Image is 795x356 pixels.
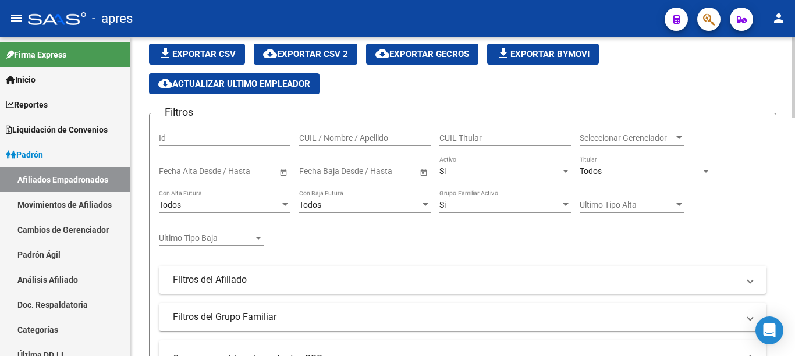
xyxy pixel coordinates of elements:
button: Open calendar [417,166,430,178]
button: Exportar GECROS [366,44,478,65]
span: Liquidación de Convenios [6,123,108,136]
span: Firma Express [6,48,66,61]
button: Exportar CSV 2 [254,44,357,65]
span: Todos [159,200,181,209]
mat-panel-title: Filtros del Grupo Familiar [173,311,739,323]
span: Actualizar ultimo Empleador [158,79,310,89]
h3: Filtros [159,104,199,120]
mat-expansion-panel-header: Filtros del Afiliado [159,266,766,294]
span: Ultimo Tipo Alta [580,200,674,210]
button: Actualizar ultimo Empleador [149,73,320,94]
input: Fecha inicio [159,166,201,176]
span: Ultimo Tipo Baja [159,233,253,243]
span: Padrón [6,148,43,161]
span: Seleccionar Gerenciador [580,133,674,143]
mat-icon: cloud_download [158,76,172,90]
span: Inicio [6,73,36,86]
mat-icon: cloud_download [263,47,277,60]
input: Fecha inicio [299,166,342,176]
span: Si [439,166,446,176]
mat-icon: file_download [496,47,510,60]
button: Exportar CSV [149,44,245,65]
button: Exportar Bymovi [487,44,599,65]
span: Todos [299,200,321,209]
input: Fecha fin [211,166,268,176]
button: Open calendar [277,166,289,178]
span: Exportar Bymovi [496,49,590,59]
span: - apres [92,6,133,31]
span: Exportar CSV [158,49,236,59]
span: Todos [580,166,602,176]
mat-icon: cloud_download [375,47,389,60]
span: Si [439,200,446,209]
mat-expansion-panel-header: Filtros del Grupo Familiar [159,303,766,331]
mat-icon: person [772,11,786,25]
mat-icon: file_download [158,47,172,60]
span: Reportes [6,98,48,111]
div: Open Intercom Messenger [755,316,783,344]
mat-panel-title: Filtros del Afiliado [173,273,739,286]
mat-icon: menu [9,11,23,25]
span: Exportar CSV 2 [263,49,348,59]
span: Exportar GECROS [375,49,469,59]
input: Fecha fin [352,166,409,176]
